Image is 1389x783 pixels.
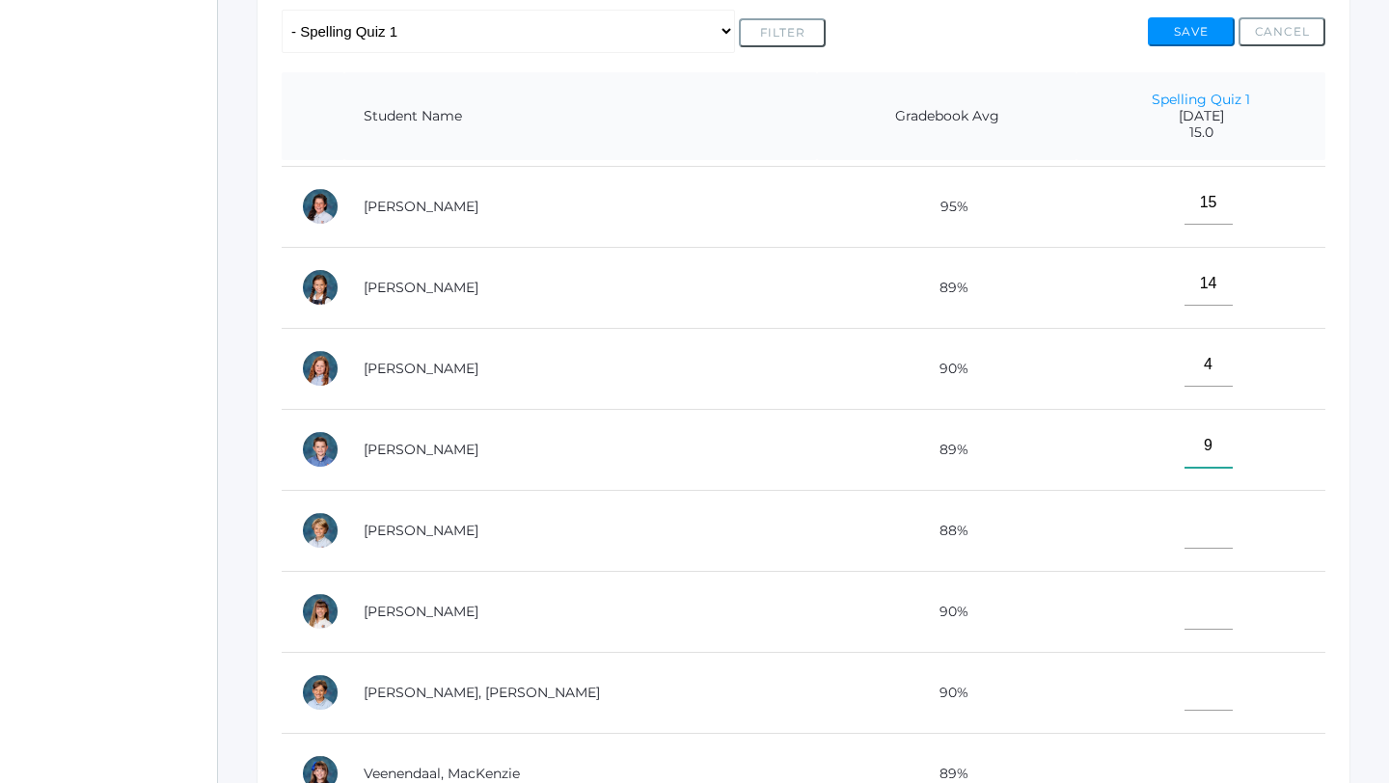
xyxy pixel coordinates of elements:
[364,522,478,539] a: [PERSON_NAME]
[1239,17,1325,46] button: Cancel
[301,511,340,550] div: William Sigwing
[1152,91,1250,108] a: Spelling Quiz 1
[301,430,340,469] div: Hunter Reid
[817,247,1076,328] td: 89%
[1148,17,1235,46] button: Save
[364,765,520,782] a: Veenendaal, MacKenzie
[364,279,478,296] a: [PERSON_NAME]
[301,592,340,631] div: Keilani Taylor
[364,684,600,701] a: [PERSON_NAME], [PERSON_NAME]
[817,166,1076,247] td: 95%
[1096,124,1306,141] span: 15.0
[364,603,478,620] a: [PERSON_NAME]
[364,198,478,215] a: [PERSON_NAME]
[1096,108,1306,124] span: [DATE]
[739,18,826,47] button: Filter
[344,72,817,161] th: Student Name
[817,571,1076,652] td: 90%
[817,72,1076,161] th: Gradebook Avg
[817,652,1076,733] td: 90%
[301,673,340,712] div: Huck Thompson
[301,268,340,307] div: Scarlett Maurer
[817,328,1076,409] td: 90%
[301,187,340,226] div: Stella Honeyman
[301,349,340,388] div: Adeline Porter
[364,360,478,377] a: [PERSON_NAME]
[817,490,1076,571] td: 88%
[364,441,478,458] a: [PERSON_NAME]
[817,409,1076,490] td: 89%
